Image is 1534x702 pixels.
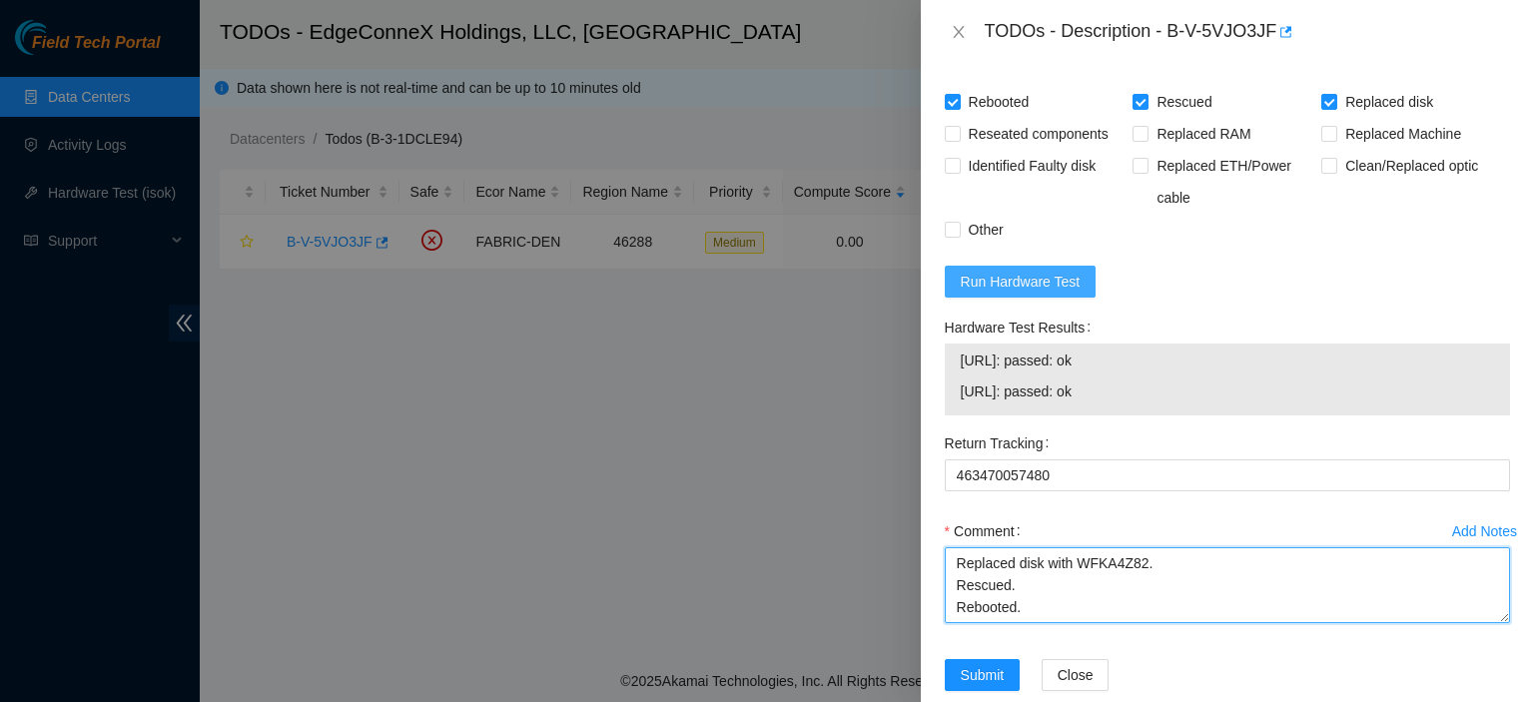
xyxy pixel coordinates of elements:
button: Add Notes [1451,515,1518,547]
span: Close [1058,664,1094,686]
span: Replaced disk [1337,86,1441,118]
textarea: Comment [945,547,1510,623]
label: Return Tracking [945,427,1058,459]
label: Hardware Test Results [945,312,1099,344]
span: Identified Faulty disk [961,150,1105,182]
span: [URL]: passed: ok [961,350,1494,371]
button: Submit [945,659,1021,691]
span: [URL]: passed: ok [961,380,1494,402]
span: close [951,24,967,40]
span: Replaced Machine [1337,118,1469,150]
span: Rebooted [961,86,1038,118]
span: Replaced ETH/Power cable [1149,150,1321,214]
span: Replaced RAM [1149,118,1258,150]
span: Submit [961,664,1005,686]
div: Add Notes [1452,524,1517,538]
button: Close [945,23,973,42]
div: TODOs - Description - B-V-5VJO3JF [985,16,1510,48]
input: Return Tracking [945,459,1510,491]
label: Comment [945,515,1029,547]
button: Run Hardware Test [945,266,1097,298]
span: Other [961,214,1012,246]
button: Close [1042,659,1110,691]
span: Clean/Replaced optic [1337,150,1486,182]
span: Rescued [1149,86,1219,118]
span: Run Hardware Test [961,271,1081,293]
span: Reseated components [961,118,1117,150]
